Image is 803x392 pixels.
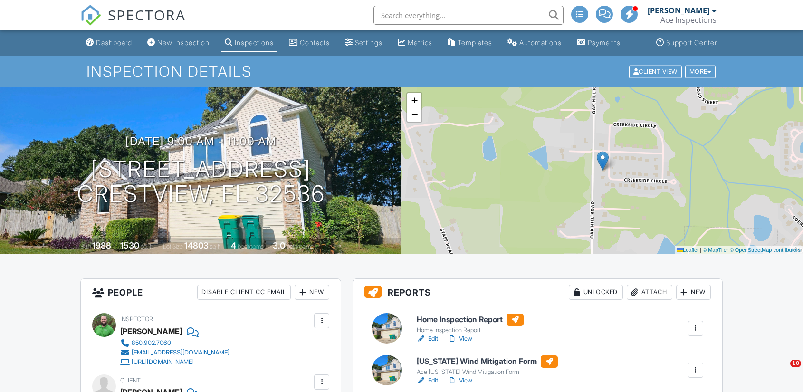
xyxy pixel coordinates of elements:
a: Settings [341,34,386,52]
a: Contacts [285,34,334,52]
div: Unlocked [569,285,623,300]
a: Zoom in [407,93,421,107]
h3: Reports [353,279,722,306]
div: New [676,285,711,300]
img: Marker [597,151,609,171]
div: 1530 [120,240,139,250]
a: Client View [628,67,684,75]
a: Edit [417,334,438,344]
a: View [448,376,472,385]
div: [URL][DOMAIN_NAME] [132,358,194,366]
a: [EMAIL_ADDRESS][DOMAIN_NAME] [120,348,229,357]
span: Lot Size [163,243,183,250]
div: New Inspection [157,38,210,47]
div: 4 [231,240,236,250]
span: SPECTORA [108,5,186,25]
input: Search everything... [373,6,564,25]
div: 3.0 [273,240,285,250]
span: bathrooms [287,243,314,250]
span: sq.ft. [210,243,222,250]
div: Ace Inspections [660,15,717,25]
a: Payments [573,34,624,52]
h6: [US_STATE] Wind Mitigation Form [417,355,558,368]
div: 14803 [184,240,209,250]
a: Templates [444,34,496,52]
h6: Home Inspection Report [417,314,524,326]
div: New [295,285,329,300]
h1: [STREET_ADDRESS] Crestview, FL 32536 [77,157,325,207]
h1: Inspection Details [86,63,717,80]
a: SPECTORA [80,13,186,33]
h3: [DATE] 9:00 am - 11:00 am [125,135,277,148]
div: Settings [355,38,382,47]
div: Ace [US_STATE] Wind Mitigation Form [417,368,558,376]
a: Zoom out [407,107,421,122]
div: Disable Client CC Email [197,285,291,300]
div: Metrics [408,38,432,47]
div: Client View [629,65,682,78]
a: Home Inspection Report Home Inspection Report [417,314,524,335]
a: View [448,334,472,344]
a: © OpenStreetMap contributors [730,247,801,253]
div: Attach [627,285,672,300]
div: Automations [519,38,562,47]
span: Inspector [120,316,153,323]
span: Built [80,243,91,250]
span: bedrooms [238,243,264,250]
h3: People [81,279,341,306]
span: | [700,247,701,253]
div: Dashboard [96,38,132,47]
img: The Best Home Inspection Software - Spectora [80,5,101,26]
div: Contacts [300,38,330,47]
div: 850.902.7060 [132,339,171,347]
div: Inspections [235,38,274,47]
a: © MapTiler [703,247,728,253]
span: − [411,108,418,120]
div: More [685,65,716,78]
a: [US_STATE] Wind Mitigation Form Ace [US_STATE] Wind Mitigation Form [417,355,558,376]
div: Payments [588,38,621,47]
div: [PERSON_NAME] [120,324,182,338]
div: 1988 [92,240,111,250]
a: Automations (Advanced) [504,34,565,52]
a: Dashboard [82,34,136,52]
div: Home Inspection Report [417,326,524,334]
a: New Inspection [143,34,213,52]
a: Leaflet [677,247,698,253]
div: [PERSON_NAME] [648,6,709,15]
a: Support Center [652,34,721,52]
iframe: Intercom live chat [771,360,793,382]
div: Support Center [666,38,717,47]
div: Templates [458,38,492,47]
div: [EMAIL_ADDRESS][DOMAIN_NAME] [132,349,229,356]
a: [URL][DOMAIN_NAME] [120,357,229,367]
a: Metrics [394,34,436,52]
a: 850.902.7060 [120,338,229,348]
span: Client [120,377,141,384]
span: + [411,94,418,106]
a: Edit [417,376,438,385]
span: 10 [790,360,801,367]
a: Inspections [221,34,277,52]
span: sq. ft. [141,243,154,250]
